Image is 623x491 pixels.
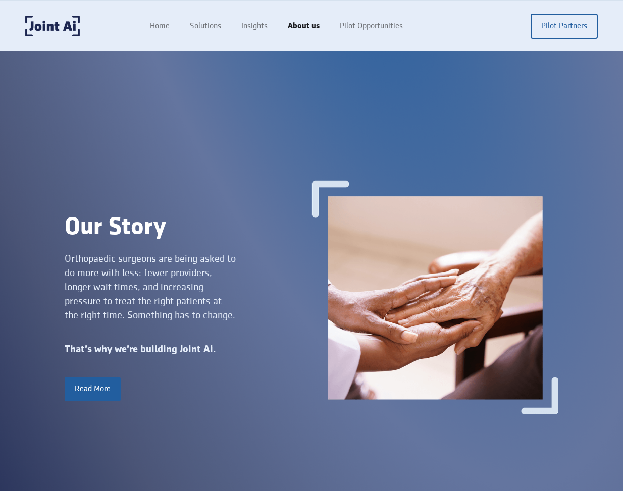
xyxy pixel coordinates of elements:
[278,17,330,36] a: About us
[65,252,237,322] div: Orthopaedic surgeons are being asked to do more with less: fewer providers, longer wait times, an...
[180,17,231,36] a: Solutions
[531,14,598,39] a: Pilot Partners
[330,17,413,36] a: Pilot Opportunities
[65,343,312,357] div: That’s why we’re building Joint Ai.
[25,16,80,36] a: home
[65,213,312,242] div: Our Story
[231,17,278,36] a: Insights
[140,17,180,36] a: Home
[65,377,121,401] a: Read More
